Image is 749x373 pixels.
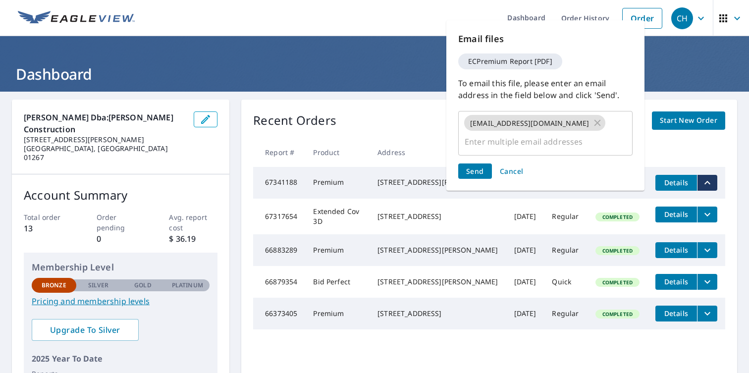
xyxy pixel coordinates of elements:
[169,212,217,233] p: Avg. report cost
[377,277,498,287] div: [STREET_ADDRESS][PERSON_NAME]
[661,210,691,219] span: Details
[496,163,528,179] button: Cancel
[697,242,717,258] button: filesDropdownBtn-66883289
[500,166,524,176] span: Cancel
[655,207,697,222] button: detailsBtn-67317654
[377,177,498,187] div: [STREET_ADDRESS][PERSON_NAME]
[596,213,639,220] span: Completed
[596,311,639,318] span: Completed
[370,138,506,167] th: Address
[97,233,145,245] p: 0
[544,234,587,266] td: Regular
[458,77,633,101] p: To email this file, please enter an email address in the field below and click 'Send'.
[24,222,72,234] p: 13
[24,111,186,135] p: [PERSON_NAME] Dba:[PERSON_NAME] Construction
[655,274,697,290] button: detailsBtn-66879354
[544,199,587,234] td: Regular
[32,319,139,341] a: Upgrade To Silver
[24,212,72,222] p: Total order
[42,281,66,290] p: Bronze
[305,298,370,329] td: Premium
[596,279,639,286] span: Completed
[652,111,725,130] a: Start New Order
[655,242,697,258] button: detailsBtn-66883289
[377,212,498,221] div: [STREET_ADDRESS]
[24,135,186,144] p: [STREET_ADDRESS][PERSON_NAME]
[458,163,492,179] button: Send
[661,277,691,286] span: Details
[32,295,210,307] a: Pricing and membership levels
[18,11,135,26] img: EV Logo
[697,207,717,222] button: filesDropdownBtn-67317654
[88,281,109,290] p: Silver
[464,118,595,128] span: [EMAIL_ADDRESS][DOMAIN_NAME]
[253,167,305,199] td: 67341188
[253,111,336,130] p: Recent Orders
[305,234,370,266] td: Premium
[661,309,691,318] span: Details
[671,7,693,29] div: CH
[172,281,203,290] p: Platinum
[377,309,498,319] div: [STREET_ADDRESS]
[134,281,151,290] p: Gold
[463,132,613,151] input: Enter multiple email addresses
[97,212,145,233] p: Order pending
[661,245,691,255] span: Details
[24,144,186,162] p: [GEOGRAPHIC_DATA], [GEOGRAPHIC_DATA] 01267
[661,178,691,187] span: Details
[655,306,697,321] button: detailsBtn-66373405
[458,32,633,46] p: Email files
[253,266,305,298] td: 66879354
[506,298,544,329] td: [DATE]
[506,199,544,234] td: [DATE]
[697,306,717,321] button: filesDropdownBtn-66373405
[697,274,717,290] button: filesDropdownBtn-66879354
[464,115,605,131] div: [EMAIL_ADDRESS][DOMAIN_NAME]
[544,298,587,329] td: Regular
[506,234,544,266] td: [DATE]
[622,8,662,29] a: Order
[596,247,639,254] span: Completed
[697,175,717,191] button: filesDropdownBtn-67341188
[305,138,370,167] th: Product
[12,64,737,84] h1: Dashboard
[377,245,498,255] div: [STREET_ADDRESS][PERSON_NAME]
[305,199,370,234] td: Extended Cov 3D
[655,175,697,191] button: detailsBtn-67341188
[32,261,210,274] p: Membership Level
[544,266,587,298] td: Quick
[305,266,370,298] td: Bid Perfect
[32,353,210,365] p: 2025 Year To Date
[40,324,131,335] span: Upgrade To Silver
[253,199,305,234] td: 67317654
[506,266,544,298] td: [DATE]
[169,233,217,245] p: $ 36.19
[253,298,305,329] td: 66373405
[253,138,305,167] th: Report #
[462,58,558,65] span: ECPremium Report [PDF]
[253,234,305,266] td: 66883289
[24,186,217,204] p: Account Summary
[466,166,484,176] span: Send
[660,114,717,127] span: Start New Order
[305,167,370,199] td: Premium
